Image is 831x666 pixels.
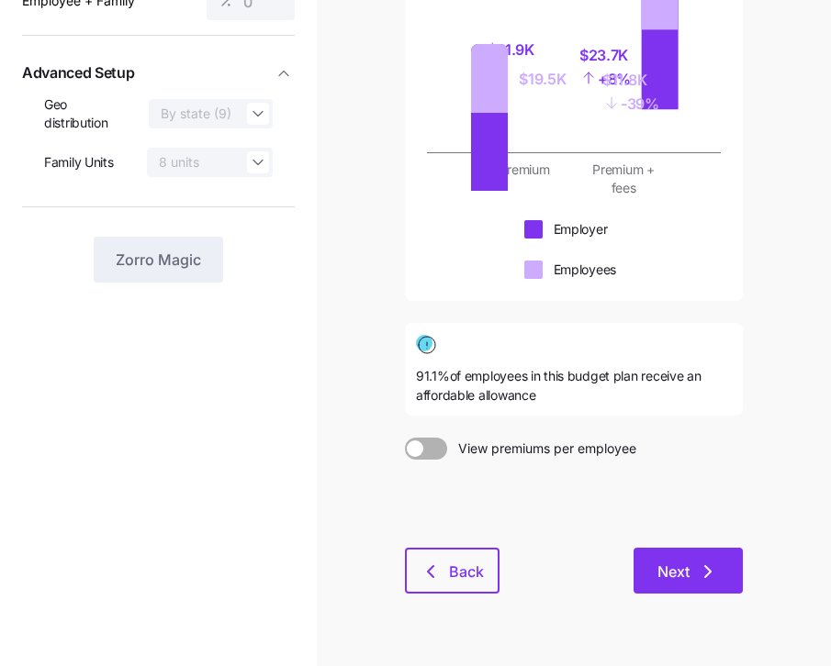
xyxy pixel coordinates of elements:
[602,69,659,92] div: $11.8K
[405,548,500,594] button: Back
[486,161,563,198] div: Premium
[519,68,566,91] div: $19.5K
[447,438,636,460] span: View premiums per employee
[116,249,201,271] span: Zorro Magic
[22,50,295,95] button: Advanced Setup
[416,367,732,405] span: 91.1% of employees in this budget plan receive an affordable allowance
[94,237,223,283] button: Zorro Magic
[44,153,114,172] span: Family Units
[22,95,295,192] div: Advanced Setup
[44,95,134,133] span: Geo distribution
[579,66,631,91] div: + 8%
[657,561,690,583] span: Next
[602,91,659,116] div: - 39%
[579,44,631,67] div: $23.7K
[488,39,547,61] div: $21.9K
[634,548,743,594] button: Next
[554,220,608,239] div: Employer
[554,261,616,279] div: Employees
[585,161,662,198] div: Premium + fees
[22,61,135,84] span: Advanced Setup
[449,561,484,583] span: Back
